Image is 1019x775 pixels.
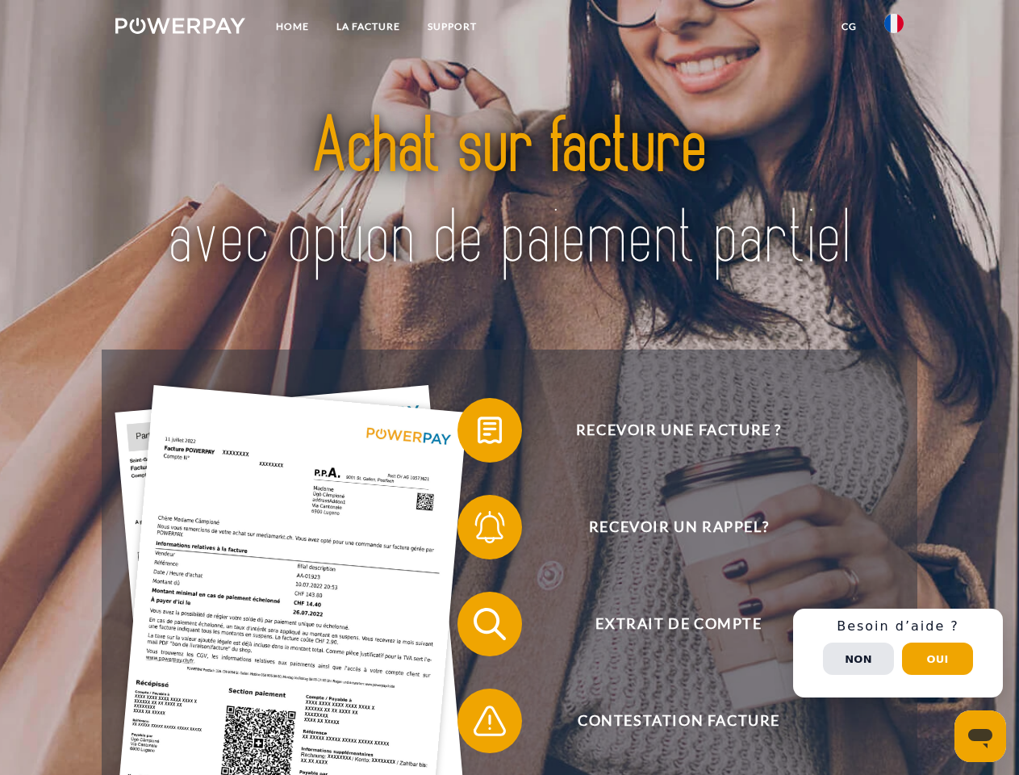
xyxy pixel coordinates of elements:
span: Extrait de compte [481,592,876,656]
span: Recevoir une facture ? [481,398,876,463]
a: Home [262,12,323,41]
button: Recevoir une facture ? [457,398,877,463]
button: Non [823,643,894,675]
button: Oui [902,643,973,675]
a: CG [828,12,871,41]
button: Extrait de compte [457,592,877,656]
img: title-powerpay_fr.svg [154,77,865,309]
a: LA FACTURE [323,12,414,41]
img: qb_bell.svg [470,507,510,547]
button: Recevoir un rappel? [457,495,877,559]
h3: Besoin d’aide ? [803,618,993,635]
img: qb_warning.svg [470,701,510,741]
iframe: Bouton de lancement de la fenêtre de messagerie [954,710,1006,762]
span: Contestation Facture [481,689,876,753]
span: Recevoir un rappel? [481,495,876,559]
img: qb_bill.svg [470,410,510,450]
img: qb_search.svg [470,604,510,644]
img: fr [884,14,904,33]
a: Support [414,12,491,41]
img: logo-powerpay-white.svg [115,18,245,34]
div: Schnellhilfe [793,609,1003,697]
button: Contestation Facture [457,689,877,753]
